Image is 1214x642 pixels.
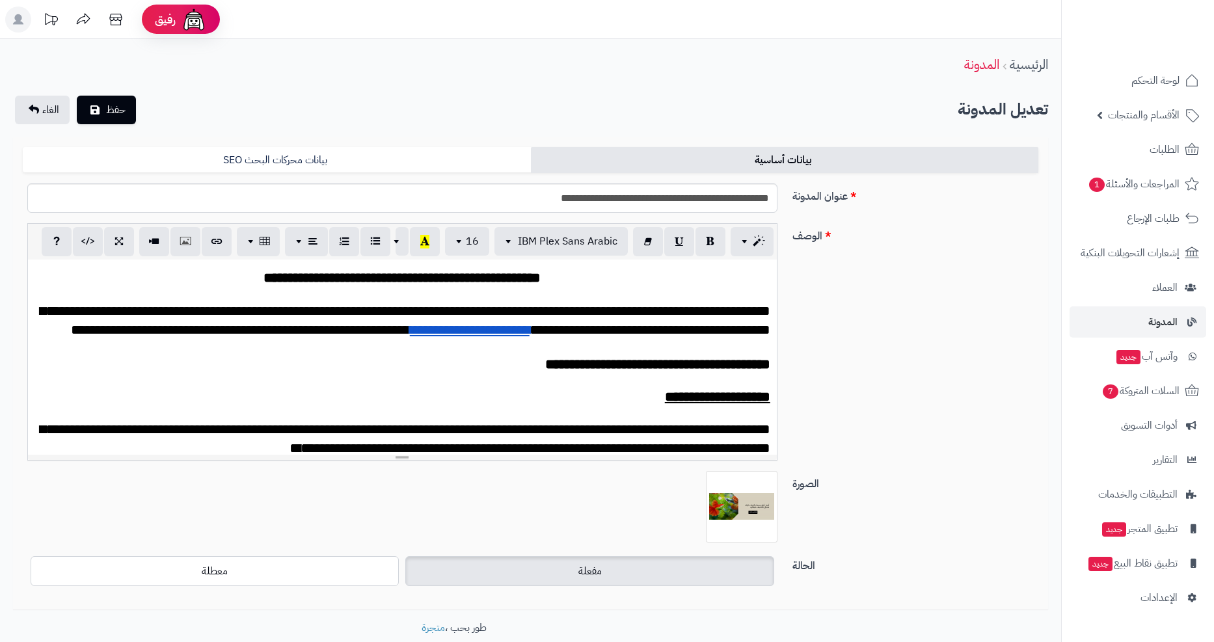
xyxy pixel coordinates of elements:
[1116,350,1140,364] span: جديد
[1081,244,1180,262] span: إشعارات التحويلات البنكية
[1148,313,1178,331] span: المدونة
[787,471,1044,492] label: الصورة
[34,7,67,36] a: تحديثات المنصة
[1070,375,1206,407] a: السلات المتروكة7
[202,563,228,579] span: معطلة
[1102,522,1126,537] span: جديد
[1098,485,1178,503] span: التطبيقات والخدمات
[1101,382,1180,400] span: السلات المتروكة
[1089,178,1105,192] span: 1
[1070,168,1206,200] a: المراجعات والأسئلة1
[1070,134,1206,165] a: الطلبات
[181,7,207,33] img: ai-face.png
[1070,203,1206,234] a: طلبات الإرجاع
[422,620,445,635] a: متجرة
[1070,479,1206,510] a: التطبيقات والخدمات
[1070,306,1206,338] a: المدونة
[1126,35,1202,62] img: logo-2.png
[1010,55,1048,74] a: الرئيسية
[23,147,531,173] a: بيانات محركات البحث SEO
[466,234,479,249] span: 16
[1088,175,1180,193] span: المراجعات والأسئلة
[1101,520,1178,538] span: تطبيق المتجر
[1152,278,1178,297] span: العملاء
[445,227,489,256] button: 16
[1070,237,1206,269] a: إشعارات التحويلات البنكية
[1127,209,1180,228] span: طلبات الإرجاع
[578,563,602,579] span: مفعلة
[1070,582,1206,613] a: الإعدادات
[1121,416,1178,435] span: أدوات التسويق
[1070,513,1206,544] a: تطبيق المتجرجديد
[787,183,1044,204] label: عنوان المدونة
[1070,548,1206,579] a: تطبيق نقاط البيعجديد
[531,147,1039,173] a: بيانات أساسية
[1140,589,1178,607] span: الإعدادات
[1087,554,1178,572] span: تطبيق نقاط البيع
[1088,557,1113,571] span: جديد
[1103,384,1118,399] span: 7
[77,96,136,124] button: حفظ
[494,227,628,256] button: IBM Plex Sans Arabic
[1070,65,1206,96] a: لوحة التحكم
[1131,72,1180,90] span: لوحة التحكم
[155,12,176,27] span: رفيق
[15,96,70,124] a: الغاء
[964,55,999,74] a: المدونة
[1150,140,1180,159] span: الطلبات
[518,234,617,249] span: IBM Plex Sans Arabic
[958,96,1048,123] h2: تعديل المدونة
[787,223,1044,244] label: الوصف
[42,102,59,118] span: الغاء
[1070,444,1206,475] a: التقارير
[1070,272,1206,303] a: العملاء
[1108,106,1180,124] span: الأقسام والمنتجات
[787,553,1044,574] label: الحالة
[1153,451,1178,469] span: التقارير
[1115,347,1178,366] span: وآتس آب
[1070,410,1206,441] a: أدوات التسويق
[1070,341,1206,372] a: وآتس آبجديد
[106,102,126,118] span: حفظ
